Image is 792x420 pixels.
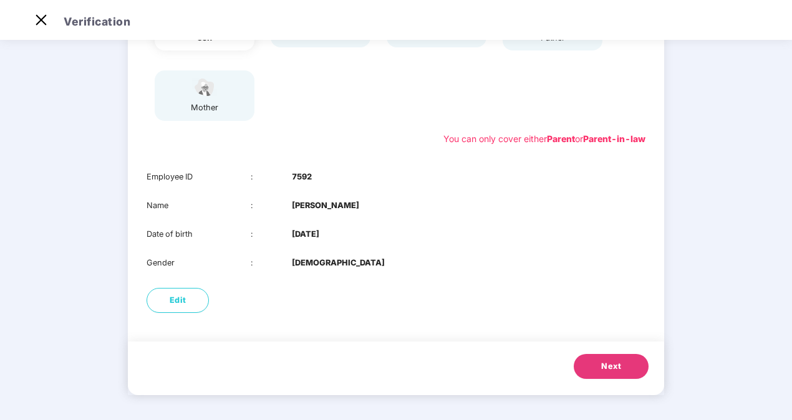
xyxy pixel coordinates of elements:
[189,77,220,98] img: svg+xml;base64,PHN2ZyB4bWxucz0iaHR0cDovL3d3dy53My5vcmcvMjAwMC9zdmciIHdpZHRoPSI1NCIgaGVpZ2h0PSIzOC...
[147,171,251,183] div: Employee ID
[292,199,359,212] b: [PERSON_NAME]
[583,133,645,144] b: Parent-in-law
[292,257,385,269] b: [DEMOGRAPHIC_DATA]
[147,288,209,313] button: Edit
[292,171,312,183] b: 7592
[251,199,292,212] div: :
[547,133,575,144] b: Parent
[170,294,186,307] span: Edit
[251,171,292,183] div: :
[574,354,649,379] button: Next
[147,228,251,241] div: Date of birth
[292,228,319,241] b: [DATE]
[251,257,292,269] div: :
[189,102,220,114] div: mother
[147,257,251,269] div: Gender
[443,132,645,146] div: You can only cover either or
[251,228,292,241] div: :
[601,360,621,373] span: Next
[147,199,251,212] div: Name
